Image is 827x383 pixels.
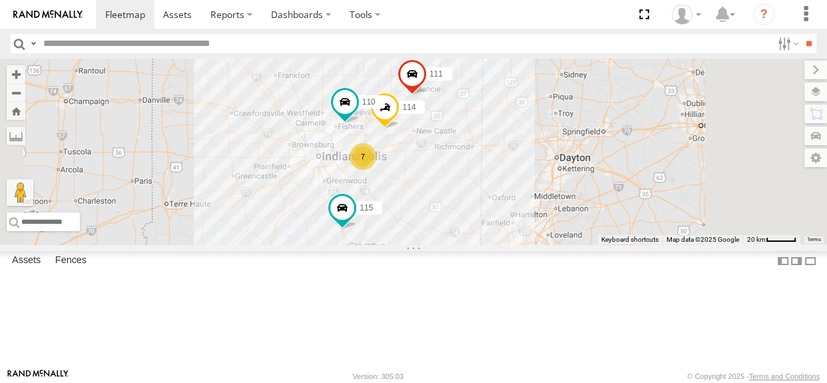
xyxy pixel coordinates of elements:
img: rand-logo.svg [13,10,83,19]
label: Map Settings [804,149,827,167]
span: 115 [360,202,373,212]
button: Zoom Home [7,102,25,120]
a: Terms and Conditions [749,372,820,380]
div: Brandon Hickerson [667,5,706,25]
label: Hide Summary Table [804,251,817,270]
a: Visit our Website [7,370,69,383]
label: Search Filter Options [772,34,801,53]
label: Assets [5,252,47,270]
span: 20 km [747,236,766,243]
div: © Copyright 2025 - [687,372,820,380]
label: Fences [49,252,93,270]
div: Version: 305.03 [353,372,404,380]
span: 114 [402,102,415,111]
label: Dock Summary Table to the Right [790,251,803,270]
button: Map Scale: 20 km per 42 pixels [743,235,800,244]
label: Search Query [28,34,39,53]
i: ? [753,4,774,25]
label: Measure [7,127,25,145]
div: 7 [350,143,376,170]
button: Zoom in [7,65,25,83]
a: Terms [807,237,821,242]
span: Map data ©2025 Google [667,236,739,243]
button: Drag Pegman onto the map to open Street View [7,179,33,206]
span: 110 [362,97,376,107]
span: 111 [429,69,443,79]
button: Keyboard shortcuts [601,235,659,244]
label: Dock Summary Table to the Left [776,251,790,270]
button: Zoom out [7,83,25,102]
